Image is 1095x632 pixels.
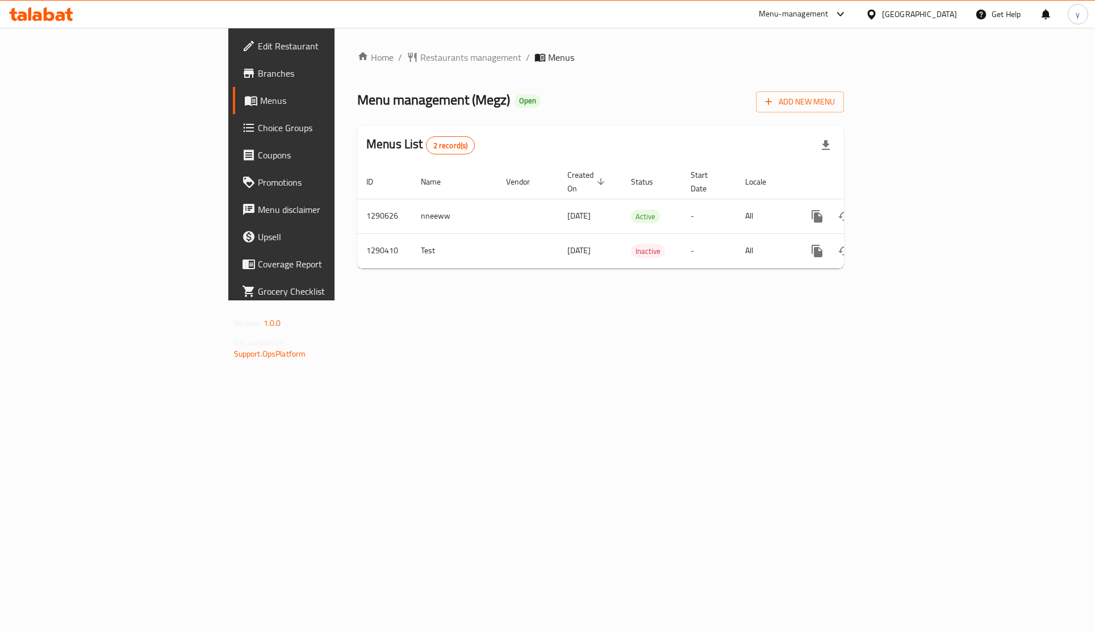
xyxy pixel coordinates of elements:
[233,250,411,278] a: Coverage Report
[407,51,521,64] a: Restaurants management
[745,175,781,189] span: Locale
[233,278,411,305] a: Grocery Checklist
[412,199,497,233] td: nneeww
[691,168,722,195] span: Start Date
[258,148,402,162] span: Coupons
[233,87,411,114] a: Menus
[567,208,591,223] span: [DATE]
[812,132,839,159] div: Export file
[567,243,591,258] span: [DATE]
[258,203,402,216] span: Menu disclaimer
[258,175,402,189] span: Promotions
[234,316,262,330] span: Version:
[631,245,665,258] span: Inactive
[233,114,411,141] a: Choice Groups
[631,244,665,258] div: Inactive
[426,136,475,154] div: Total records count
[831,203,858,230] button: Change Status
[357,87,510,112] span: Menu management ( Megz )
[233,169,411,196] a: Promotions
[682,233,736,268] td: -
[515,96,541,106] span: Open
[526,51,530,64] li: /
[366,136,475,154] h2: Menus List
[233,141,411,169] a: Coupons
[258,121,402,135] span: Choice Groups
[736,233,795,268] td: All
[548,51,574,64] span: Menus
[804,203,831,230] button: more
[233,196,411,223] a: Menu disclaimer
[412,233,497,268] td: Test
[258,66,402,80] span: Branches
[233,32,411,60] a: Edit Restaurant
[420,51,521,64] span: Restaurants management
[357,165,922,269] table: enhanced table
[631,175,668,189] span: Status
[258,230,402,244] span: Upsell
[804,237,831,265] button: more
[234,346,306,361] a: Support.OpsPlatform
[515,94,541,108] div: Open
[427,140,475,151] span: 2 record(s)
[366,175,388,189] span: ID
[759,7,829,21] div: Menu-management
[264,316,281,330] span: 1.0.0
[421,175,455,189] span: Name
[567,168,608,195] span: Created On
[260,94,402,107] span: Menus
[756,91,844,112] button: Add New Menu
[795,165,922,199] th: Actions
[765,95,835,109] span: Add New Menu
[631,210,660,223] span: Active
[882,8,957,20] div: [GEOGRAPHIC_DATA]
[831,237,858,265] button: Change Status
[258,257,402,271] span: Coverage Report
[736,199,795,233] td: All
[258,284,402,298] span: Grocery Checklist
[682,199,736,233] td: -
[258,39,402,53] span: Edit Restaurant
[357,51,844,64] nav: breadcrumb
[1076,8,1080,20] span: y
[233,223,411,250] a: Upsell
[233,60,411,87] a: Branches
[506,175,545,189] span: Vendor
[234,335,286,350] span: Get support on:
